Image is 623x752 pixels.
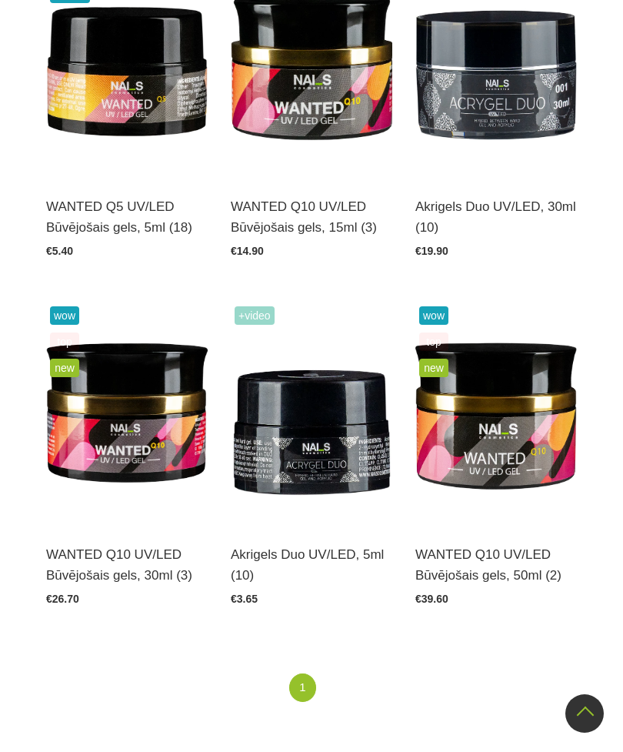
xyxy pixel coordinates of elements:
[415,593,448,605] span: €39.60
[235,306,275,325] span: +Video
[231,245,264,257] span: €14.90
[419,333,448,351] span: top
[415,302,577,525] img: Gels WANTED NAILS cosmetics tehniķu komanda ir radījusi gelu, kas ilgi jau ir katra meistara mekl...
[419,306,448,325] span: wow
[46,196,208,238] a: WANTED Q5 UV/LED Būvējošais gels, 5ml (18)
[50,333,79,351] span: top
[231,593,258,605] span: €3.65
[46,245,73,257] span: €5.40
[46,673,577,702] nav: catalog-product-list
[415,196,577,238] a: Akrigels Duo UV/LED, 30ml (10)
[46,593,79,605] span: €26.70
[50,359,79,377] span: new
[415,245,448,257] span: €19.90
[46,544,208,586] a: WANTED Q10 UV/LED Būvējošais gels, 30ml (3)
[419,359,448,377] span: new
[415,544,577,586] a: WANTED Q10 UV/LED Būvējošais gels, 50ml (2)
[50,306,79,325] span: wow
[231,196,392,238] a: WANTED Q10 UV/LED Būvējošais gels, 15ml (3)
[231,544,392,586] a: Akrigels Duo UV/LED, 5ml (10)
[231,302,392,525] img: Kas ir AKRIGELS “DUO GEL” un kādas problēmas tas risina?• Tas apvieno ērti modelējamā akrigela un...
[46,302,208,525] img: Gels WANTED NAILS cosmetics tehniķu komanda ir radījusi gelu, kas ilgi jau ir katra meistara mekl...
[289,673,315,702] a: 1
